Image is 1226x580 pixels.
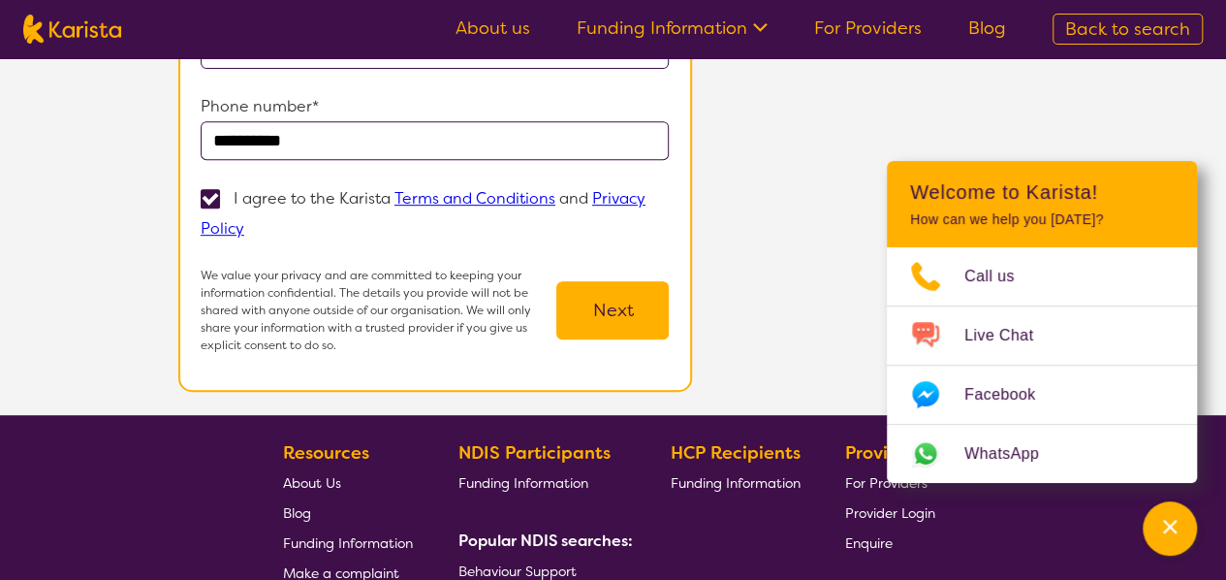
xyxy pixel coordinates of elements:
a: For Providers [814,16,922,40]
b: Popular NDIS searches: [458,531,633,551]
b: Providers [845,441,925,465]
button: Next [556,281,669,339]
a: About us [456,16,530,40]
span: Funding Information [458,474,588,492]
a: Enquire [845,528,935,558]
a: Blog [283,498,413,528]
a: Terms and Conditions [394,188,555,209]
p: We value your privacy and are committed to keeping your information confidential. The details you... [201,267,557,354]
a: Blog [968,16,1006,40]
div: Channel Menu [887,161,1197,483]
a: Back to search [1053,14,1203,45]
span: Blog [283,504,311,522]
img: Karista logo [23,15,121,44]
span: WhatsApp [964,439,1062,468]
a: Funding Information [577,16,768,40]
a: Funding Information [283,528,413,558]
a: Provider Login [845,498,935,528]
span: Live Chat [964,321,1056,350]
a: For Providers [845,467,935,498]
p: How can we help you [DATE]? [910,211,1174,228]
a: Privacy Policy [201,188,645,239]
p: I agree to the Karista and [201,188,645,239]
span: Funding Information [670,474,800,492]
span: Provider Login [845,504,935,522]
button: Channel Menu [1143,501,1197,556]
span: Behaviour Support [458,563,577,580]
span: For Providers [845,474,927,492]
a: Web link opens in a new tab. [887,425,1197,483]
span: Call us [964,262,1038,291]
a: About Us [283,467,413,498]
ul: Choose channel [887,247,1197,483]
b: HCP Recipients [670,441,800,465]
b: NDIS Participants [458,441,611,465]
b: Resources [283,441,369,465]
h2: Welcome to Karista! [910,180,1174,204]
a: Funding Information [670,467,800,498]
a: Funding Information [458,467,625,498]
span: About Us [283,474,341,492]
span: Enquire [845,534,893,552]
span: Back to search [1065,17,1190,41]
span: Facebook [964,380,1058,409]
span: Funding Information [283,534,413,552]
p: Phone number* [201,92,670,121]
